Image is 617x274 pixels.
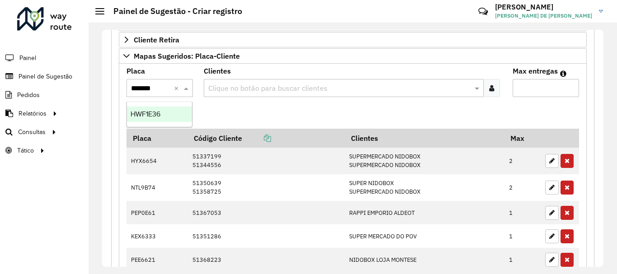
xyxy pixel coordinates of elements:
span: Tático [17,146,34,155]
span: Pedidos [17,90,40,100]
td: 51368223 [188,248,345,271]
span: HWF1E36 [131,110,160,118]
span: Consultas [18,127,46,137]
span: Painel de Sugestão [19,72,72,81]
h3: [PERSON_NAME] [495,3,592,11]
td: 2 [505,148,541,174]
td: 51367053 [188,201,345,224]
td: 1 [505,201,541,224]
td: 51350639 51358725 [188,174,345,201]
label: Clientes [204,65,231,76]
td: 2 [505,174,541,201]
span: [PERSON_NAME] DE [PERSON_NAME] [495,12,592,20]
td: 51351286 [188,224,345,248]
td: KEX6333 [126,224,188,248]
h2: Painel de Sugestão - Criar registro [104,6,242,16]
td: 51337199 51344556 [188,148,345,174]
em: Máximo de clientes que serão colocados na mesma rota com os clientes informados [560,70,566,77]
td: PEP0E61 [126,201,188,224]
span: Mapas Sugeridos: Placa-Cliente [134,52,240,60]
td: RAPPI EMPORIO ALDEOT [345,201,505,224]
th: Placa [126,129,188,148]
td: HYX6654 [126,148,188,174]
td: SUPERMERCADO NIDOBOX SUPERMERCADO NIDOBOX [345,148,505,174]
a: Copiar [242,134,271,143]
th: Clientes [345,129,505,148]
th: Código Cliente [188,129,345,148]
span: Cliente Retira [134,36,179,43]
td: SUPER MERCADO DO POV [345,224,505,248]
a: Cliente Retira [119,32,587,47]
a: Contato Rápido [473,2,493,21]
td: 1 [505,224,541,248]
ng-dropdown-panel: Options list [126,102,192,127]
a: Mapas Sugeridos: Placa-Cliente [119,48,587,64]
span: Painel [19,53,36,63]
label: Max entregas [513,65,558,76]
label: Placa [126,65,145,76]
th: Max [505,129,541,148]
span: Relatórios [19,109,47,118]
span: Clear all [174,83,182,93]
td: NTL9B74 [126,174,188,201]
td: SUPER NIDOBOX SUPERMERCADO NIDOBOX [345,174,505,201]
td: PEE6621 [126,248,188,271]
td: NIDOBOX LOJA MONTESE [345,248,505,271]
td: 1 [505,248,541,271]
